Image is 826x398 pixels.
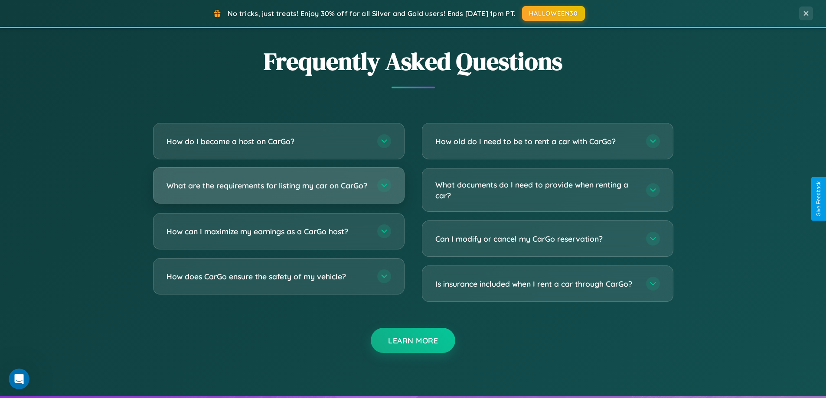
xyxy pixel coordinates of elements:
span: No tricks, just treats! Enjoy 30% off for all Silver and Gold users! Ends [DATE] 1pm PT. [228,9,516,18]
h3: How do I become a host on CarGo? [167,136,369,147]
iframe: Intercom live chat [9,369,29,389]
h3: How old do I need to be to rent a car with CarGo? [435,136,637,147]
h3: How can I maximize my earnings as a CarGo host? [167,226,369,237]
button: Learn More [371,328,455,353]
h2: Frequently Asked Questions [153,45,673,78]
h3: Is insurance included when I rent a car through CarGo? [435,278,637,289]
h3: What are the requirements for listing my car on CarGo? [167,180,369,191]
button: HALLOWEEN30 [522,6,585,21]
h3: How does CarGo ensure the safety of my vehicle? [167,271,369,282]
div: Give Feedback [816,181,822,217]
h3: Can I modify or cancel my CarGo reservation? [435,233,637,244]
h3: What documents do I need to provide when renting a car? [435,179,637,201]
